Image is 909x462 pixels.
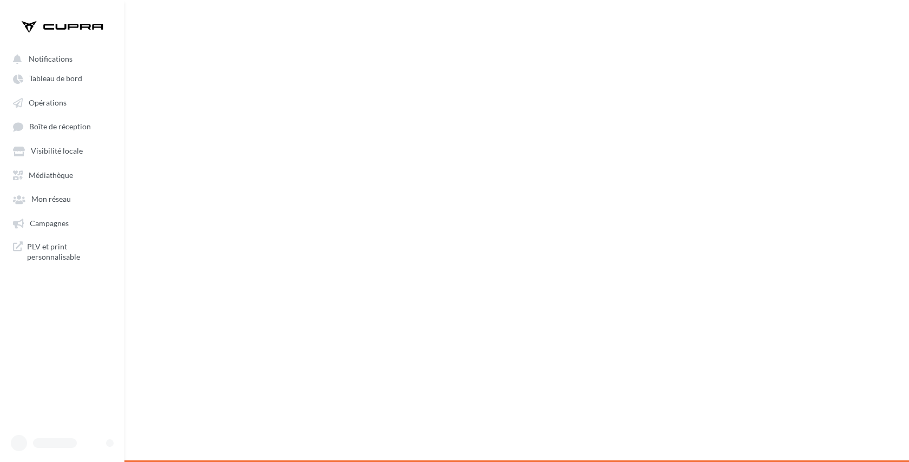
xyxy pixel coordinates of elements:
[6,237,118,267] a: PLV et print personnalisable
[31,147,83,156] span: Visibilité locale
[6,116,118,136] a: Boîte de réception
[6,141,118,160] a: Visibilité locale
[29,170,73,180] span: Médiathèque
[6,93,118,112] a: Opérations
[29,54,73,63] span: Notifications
[6,213,118,233] a: Campagnes
[6,189,118,208] a: Mon réseau
[29,74,82,83] span: Tableau de bord
[30,219,69,228] span: Campagnes
[29,122,91,131] span: Boîte de réception
[6,68,118,88] a: Tableau de bord
[29,98,67,107] span: Opérations
[27,241,111,262] span: PLV et print personnalisable
[31,195,71,204] span: Mon réseau
[6,165,118,184] a: Médiathèque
